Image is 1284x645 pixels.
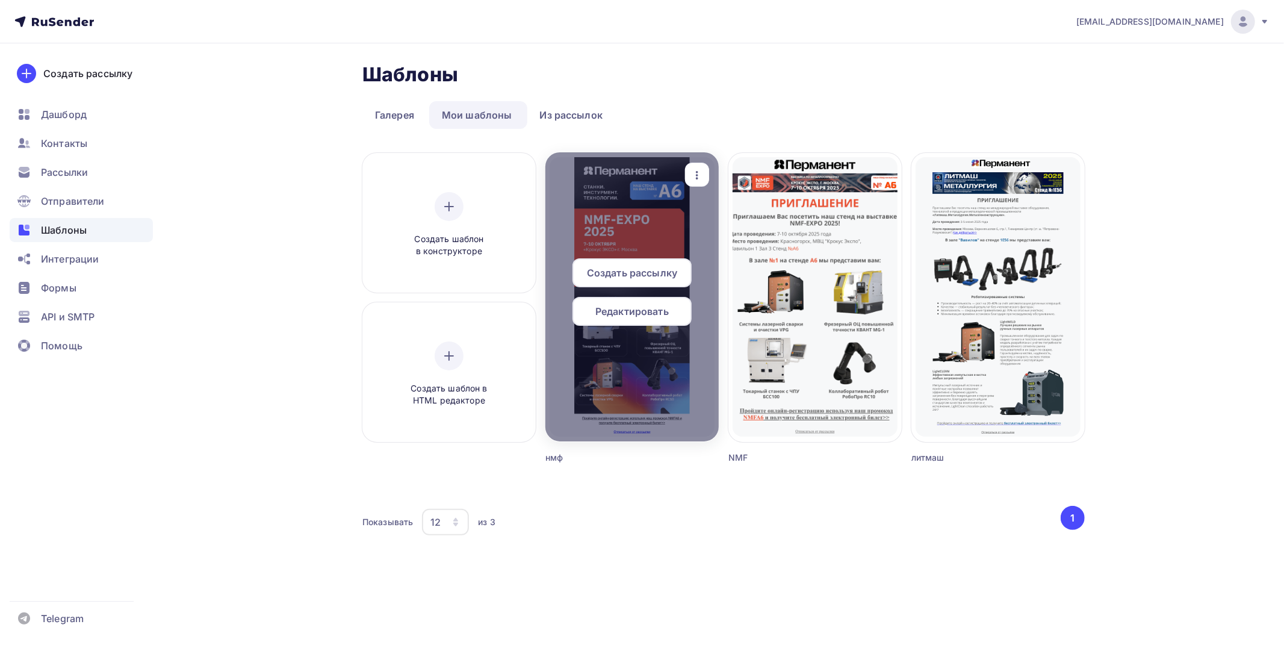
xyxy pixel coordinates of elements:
a: Из рассылок [527,101,616,129]
h2: Шаблоны [362,63,458,87]
button: 12 [421,508,470,536]
div: нмф [545,452,675,464]
span: Рассылки [41,165,88,179]
button: Go to page 1 [1061,506,1085,530]
span: Создать шаблон в конструкторе [392,233,506,258]
div: Создать рассылку [43,66,132,81]
a: Контакты [10,131,153,155]
a: Мои шаблоны [429,101,525,129]
div: NMF [728,452,858,464]
a: Дашборд [10,102,153,126]
ul: Pagination [1059,506,1085,530]
span: Редактировать [595,304,669,319]
span: Отправители [41,194,105,208]
a: Рассылки [10,160,153,184]
span: Telegram [41,611,84,626]
span: API и SMTP [41,310,95,324]
div: из 3 [478,516,495,528]
a: Шаблоны [10,218,153,242]
span: Создать шаблон в HTML редакторе [392,382,506,407]
span: Дашборд [41,107,87,122]
span: Создать рассылку [587,266,677,280]
span: Помощь [41,338,82,353]
a: Отправители [10,189,153,213]
span: Формы [41,281,76,295]
span: Интеграции [41,252,99,266]
a: Формы [10,276,153,300]
a: [EMAIL_ADDRESS][DOMAIN_NAME] [1076,10,1270,34]
div: литмаш [911,452,1041,464]
span: Контакты [41,136,87,151]
div: Показывать [362,516,413,528]
div: 12 [430,515,441,529]
a: Галерея [362,101,427,129]
span: [EMAIL_ADDRESS][DOMAIN_NAME] [1076,16,1224,28]
span: Шаблоны [41,223,87,237]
